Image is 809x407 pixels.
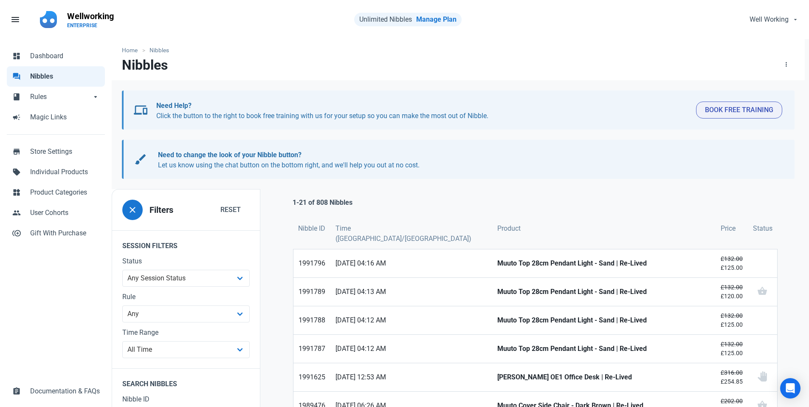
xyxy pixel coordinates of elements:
label: Time Range [122,328,250,338]
span: Time ([GEOGRAPHIC_DATA]/[GEOGRAPHIC_DATA]) [335,223,487,244]
span: [DATE] 04:16 AM [335,258,487,269]
small: £125.00 [721,340,743,358]
span: Status [753,223,772,234]
span: Store Settings [30,147,100,157]
strong: Muuto Top 28cm Pendant Light - Sand | Re-Lived [497,344,710,354]
a: bookRulesarrow_drop_down [7,87,105,107]
span: shopping_basket [757,286,767,296]
p: Wellworking [67,10,114,22]
span: campaign [12,112,21,121]
span: Reset [220,205,241,215]
span: store [12,147,21,155]
a: £316.00£254.85 [716,363,748,391]
span: arrow_drop_down [91,92,100,100]
p: ENTERPRISE [67,22,114,29]
button: Well Working [742,11,804,28]
small: £120.00 [721,283,743,301]
span: brush [134,153,147,166]
a: [DATE] 04:16 AM [330,249,492,277]
small: £125.00 [721,254,743,272]
span: people [12,208,21,216]
p: Let us know using the chat button on the bottom right, and we'll help you out at no cost. [158,150,774,170]
a: dashboardDashboard [7,46,105,66]
span: Magic Links [30,112,100,122]
span: [DATE] 04:13 AM [335,287,487,297]
div: Open Intercom Messenger [780,378,801,399]
a: £132.00£125.00 [716,306,748,334]
strong: [PERSON_NAME] OE1 Office Desk | Re-Lived [497,372,710,382]
a: Muuto Top 28cm Pendant Light - Sand | Re-Lived [492,249,716,277]
span: Documentation & FAQs [30,386,100,396]
p: 1-21 of 808 Nibbles [293,198,352,208]
s: £202.00 [721,398,743,404]
s: £132.00 [721,255,743,262]
a: Home [122,46,142,55]
b: Need Help? [156,102,192,110]
a: [DATE] 04:12 AM [330,306,492,334]
span: Unlimited Nibbles [359,15,412,23]
span: Individual Products [30,167,100,177]
span: Well Working [750,14,789,25]
nav: breadcrumbs [112,39,805,57]
span: widgets [12,187,21,196]
span: forum [12,71,21,80]
span: dashboard [12,51,21,59]
a: campaignMagic Links [7,107,105,127]
a: assignmentDocumentation & FAQs [7,381,105,401]
img: status_user_offer_unavailable.svg [757,371,767,382]
span: [DATE] 04:12 AM [335,315,487,325]
span: [DATE] 04:12 AM [335,344,487,354]
a: sellIndividual Products [7,162,105,182]
span: Product Categories [30,187,100,198]
strong: Muuto Top 28cm Pendant Light - Sand | Re-Lived [497,287,710,297]
a: Muuto Top 28cm Pendant Light - Sand | Re-Lived [492,306,716,334]
b: Need to change the look of your Nibble button? [158,151,302,159]
span: Nibbles [30,71,100,82]
a: forumNibbles [7,66,105,87]
s: £132.00 [721,284,743,291]
button: close [122,200,143,220]
a: storeStore Settings [7,141,105,162]
a: Muuto Top 28cm Pendant Light - Sand | Re-Lived [492,335,716,363]
a: widgetsProduct Categories [7,182,105,203]
small: £125.00 [721,311,743,329]
a: £132.00£125.00 [716,249,748,277]
span: menu [10,14,20,25]
span: close [127,205,138,215]
a: [DATE] 04:13 AM [330,278,492,306]
p: Click the button to the right to book free training with us for your setup so you can make the mo... [156,101,689,121]
span: assignment [12,386,21,395]
s: £132.00 [721,341,743,348]
a: [PERSON_NAME] OE1 Office Desk | Re-Lived [492,363,716,391]
span: devices [134,103,147,117]
a: 1991787 [293,335,330,363]
legend: Search Nibbles [112,368,260,394]
span: control_point_duplicate [12,228,21,237]
a: £132.00£125.00 [716,335,748,363]
span: book [12,92,21,100]
span: Gift With Purchase [30,228,100,238]
a: WellworkingENTERPRISE [62,7,119,32]
strong: Muuto Top 28cm Pendant Light - Sand | Re-Lived [497,258,710,269]
label: Status [122,256,250,266]
span: Price [721,223,736,234]
legend: Session Filters [112,230,260,256]
a: shopping_basket [748,278,777,306]
span: Rules [30,92,91,102]
s: £316.00 [721,369,743,376]
a: [DATE] 12:53 AM [330,363,492,391]
s: £132.00 [721,312,743,319]
h1: Nibbles [122,57,168,73]
small: £254.85 [721,368,743,386]
a: peopleUser Cohorts [7,203,105,223]
span: [DATE] 12:53 AM [335,372,487,382]
span: Book Free Training [705,105,773,115]
a: [DATE] 04:12 AM [330,335,492,363]
a: 1991789 [293,278,330,306]
strong: Muuto Top 28cm Pendant Light - Sand | Re-Lived [497,315,710,325]
span: User Cohorts [30,208,100,218]
a: £132.00£120.00 [716,278,748,306]
button: Book Free Training [696,102,782,119]
span: sell [12,167,21,175]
